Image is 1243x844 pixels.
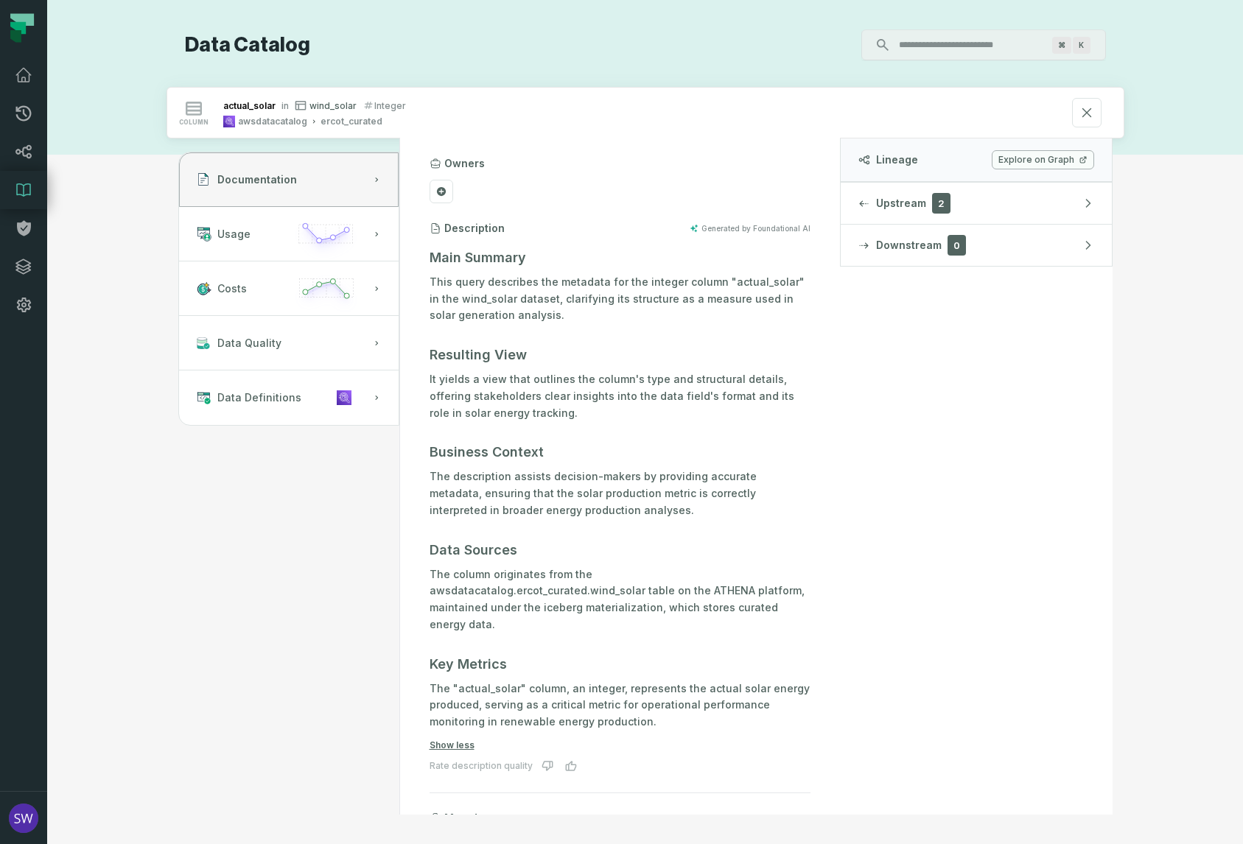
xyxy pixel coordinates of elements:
h3: Key Metrics [430,654,810,675]
span: Press ⌘ + K to focus the search bar [1073,37,1090,54]
span: Data Quality [217,336,281,351]
button: Generated by Foundational AI [690,224,810,233]
span: Metadata [444,811,494,826]
p: It yields a view that outlines the column's type and structural details, offering stakeholders cl... [430,371,810,421]
a: Explore on Graph [992,150,1094,169]
p: This query describes the metadata for the integer column "actual_solar" in the wind_solar dataset... [430,274,810,324]
h3: Data Sources [430,540,810,560]
div: awsdatacatalog [238,116,307,127]
img: avatar of Shannon Wojcik [9,803,38,833]
span: Lineage [876,152,918,167]
p: The column originates from the awsdatacatalog.ercot_curated.wind_solar table on the ATHENA platfo... [430,566,810,633]
span: Documentation [217,172,297,187]
span: wind_solar [309,100,357,111]
span: column [179,119,209,126]
span: Data Definitions [217,390,301,405]
h3: Owners [444,156,485,171]
button: columnactual_solarinwind_solarintegerawsdatacatalogercot_curated [167,88,1124,138]
div: actual_solar [223,100,276,111]
span: Upstream [876,196,926,211]
p: The "actual_solar" column, an integer, represents the actual solar energy produced, serving as a ... [430,681,810,731]
div: ercot_curated [321,116,382,127]
div: Rate description quality [430,760,533,772]
p: The description assists decision-makers by providing accurate metadata, ensuring that the solar p... [430,468,810,518]
h3: Main Summary [430,247,810,268]
span: in [281,100,289,111]
span: Costs [217,281,247,296]
span: Downstream [876,238,942,253]
h3: Business Context [430,442,810,463]
span: 0 [948,235,966,256]
span: Usage [217,227,251,242]
span: Press ⌘ + K to focus the search bar [1052,37,1071,54]
span: 2 [932,193,950,214]
button: Show less [430,739,475,751]
button: Downstream0 [841,225,1112,266]
span: integer [374,100,406,111]
h3: Description [444,221,505,236]
button: Upstream2 [841,183,1112,224]
h3: Resulting View [430,345,810,365]
h1: Data Catalog [185,32,310,58]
